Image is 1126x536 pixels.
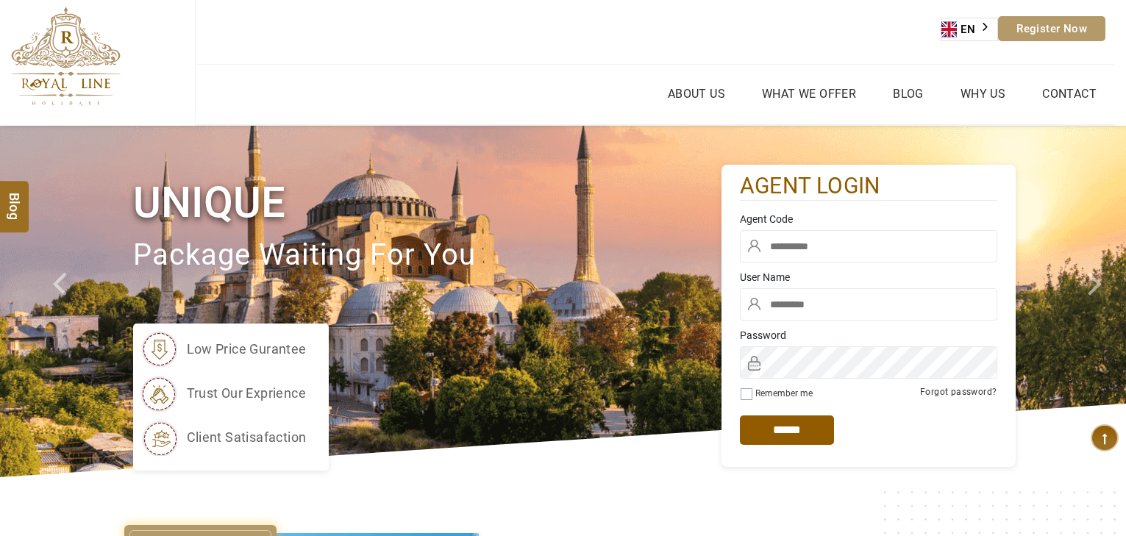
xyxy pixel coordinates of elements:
[1069,126,1126,477] a: Check next image
[758,83,860,104] a: What we Offer
[1038,83,1100,104] a: Contact
[34,126,90,477] a: Check next prev
[740,212,997,226] label: Agent Code
[140,331,307,368] li: low price gurantee
[941,18,997,40] a: EN
[998,16,1105,41] a: Register Now
[133,231,721,280] p: package waiting for you
[664,83,729,104] a: About Us
[740,172,997,201] h2: agent login
[920,387,997,397] a: Forgot password?
[133,175,721,230] h1: Unique
[140,419,307,456] li: client satisafaction
[889,83,927,104] a: Blog
[740,270,997,285] label: User Name
[140,375,307,412] li: trust our exprience
[941,18,998,41] div: Language
[941,18,998,41] aside: Language selected: English
[11,7,121,106] img: The Royal Line Holidays
[957,83,1009,104] a: Why Us
[755,388,813,399] label: Remember me
[740,328,997,343] label: Password
[5,193,24,205] span: Blog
